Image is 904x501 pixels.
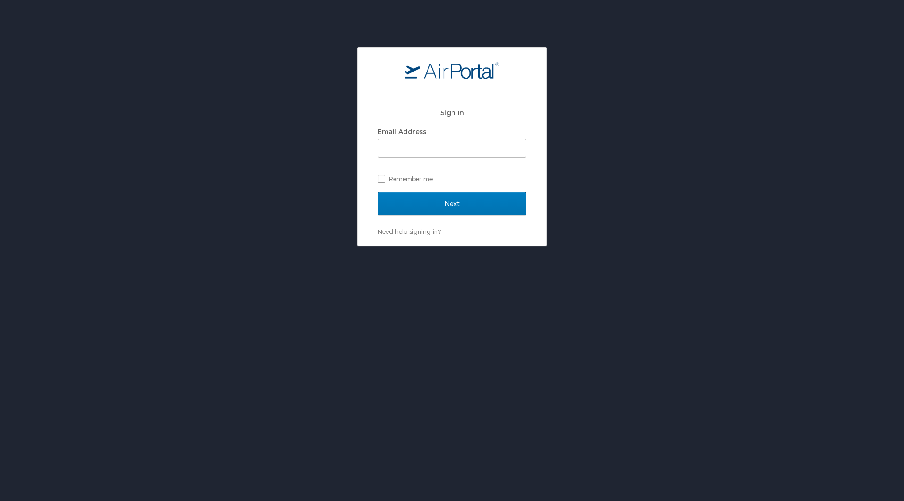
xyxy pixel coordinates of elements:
[405,62,499,79] img: logo
[378,228,441,235] a: Need help signing in?
[378,172,526,186] label: Remember me
[378,107,526,118] h2: Sign In
[378,192,526,215] input: Next
[378,127,426,135] label: Email Address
